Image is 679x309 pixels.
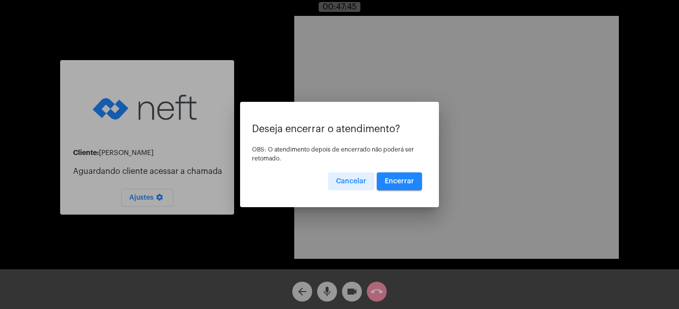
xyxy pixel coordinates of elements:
span: OBS: O atendimento depois de encerrado não poderá ser retomado. [252,147,414,161]
p: Deseja encerrar o atendimento? [252,124,427,135]
button: Encerrar [377,172,422,190]
span: Encerrar [385,178,414,185]
button: Cancelar [328,172,374,190]
span: Cancelar [336,178,366,185]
